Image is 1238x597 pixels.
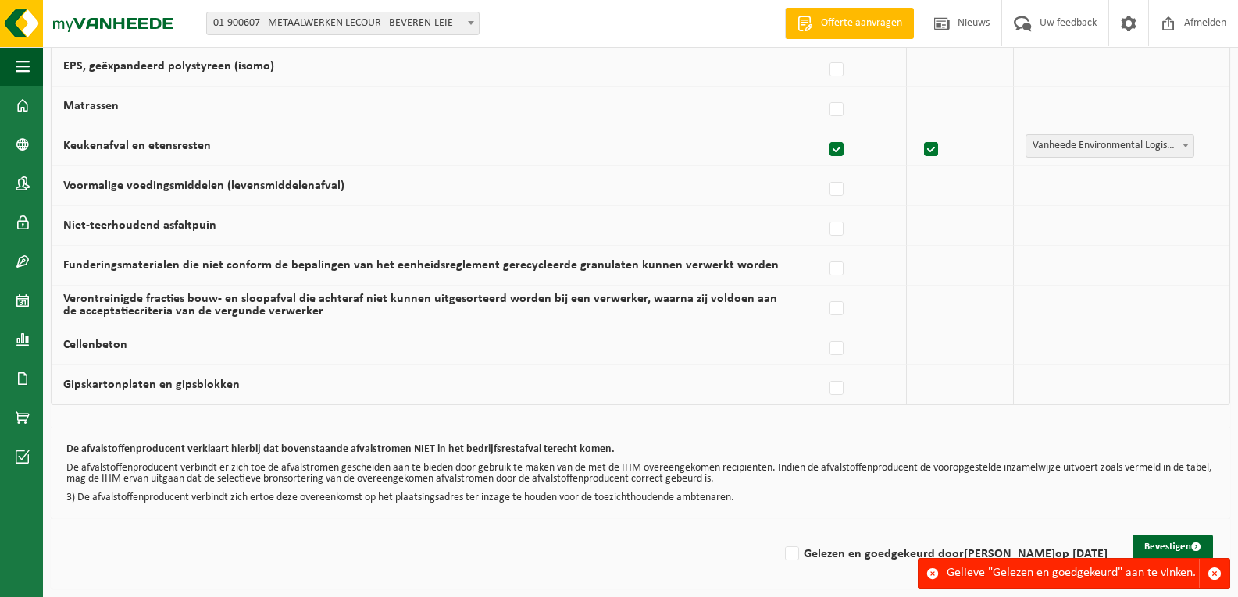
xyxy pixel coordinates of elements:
label: Gipskartonplaten en gipsblokken [63,378,240,391]
strong: [PERSON_NAME] [964,548,1055,560]
label: Funderingsmaterialen die niet conform de bepalingen van het eenheidsreglement gerecycleerde granu... [63,259,779,272]
p: 3) De afvalstoffenproducent verbindt zich ertoe deze overeenkomst op het plaatsingsadres ter inza... [66,492,1215,503]
b: De afvalstoffenproducent verklaart hierbij dat bovenstaande afvalstromen NIET in het bedrijfsrest... [66,443,615,455]
p: De afvalstoffenproducent verbindt er zich toe de afvalstromen gescheiden aan te bieden door gebru... [66,463,1215,485]
span: Vanheede Environmental Logistics [1026,135,1193,157]
button: Bevestigen [1133,535,1213,560]
label: Verontreinigde fracties bouw- en sloopafval die achteraf niet kunnen uitgesorteerd worden bij een... [63,293,777,318]
span: 01-900607 - METAALWERKEN LECOUR - BEVEREN-LEIE [206,12,480,35]
label: Gelezen en goedgekeurd door op [DATE] [782,542,1108,566]
label: Matrassen [63,100,119,112]
label: EPS, geëxpandeerd polystyreen (isomo) [63,60,274,73]
div: Gelieve "Gelezen en goedgekeurd" aan te vinken. [947,559,1199,588]
span: Vanheede Environmental Logistics [1026,134,1194,158]
span: 01-900607 - METAALWERKEN LECOUR - BEVEREN-LEIE [207,12,479,34]
label: Cellenbeton [63,339,127,351]
label: Niet-teerhoudend asfaltpuin [63,219,216,232]
label: Keukenafval en etensresten [63,140,211,152]
span: Offerte aanvragen [817,16,906,31]
label: Voormalige voedingsmiddelen (levensmiddelenafval) [63,179,344,192]
a: Offerte aanvragen [785,8,914,39]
